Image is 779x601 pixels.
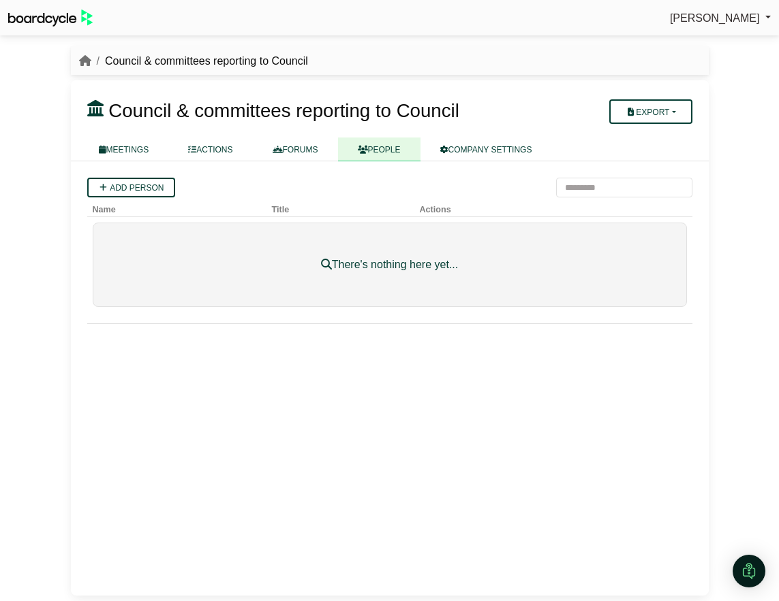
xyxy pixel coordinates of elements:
a: [PERSON_NAME] [670,10,771,27]
th: Actions [414,197,636,217]
a: COMPANY SETTINGS [421,137,552,161]
a: PEOPLE [338,137,421,161]
div: Open Intercom Messenger [733,555,765,587]
th: Title [266,197,414,217]
a: MEETINGS [79,137,169,161]
li: Council & committees reporting to Council [91,52,308,70]
a: ACTIONS [168,137,252,161]
a: FORUMS [253,137,338,161]
img: BoardcycleBlackGreen-aaafeed430059cb809a45853b8cf6d952af9d84e6e89e1f1685b34bfd5cb7d64.svg [8,10,93,27]
th: Name [87,197,266,217]
span: Council & committees reporting to Council [108,100,459,121]
button: Export [609,99,692,124]
a: Add person [87,178,175,197]
div: There's nothing here yet... [126,256,654,274]
nav: breadcrumb [79,52,308,70]
span: [PERSON_NAME] [670,12,760,24]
